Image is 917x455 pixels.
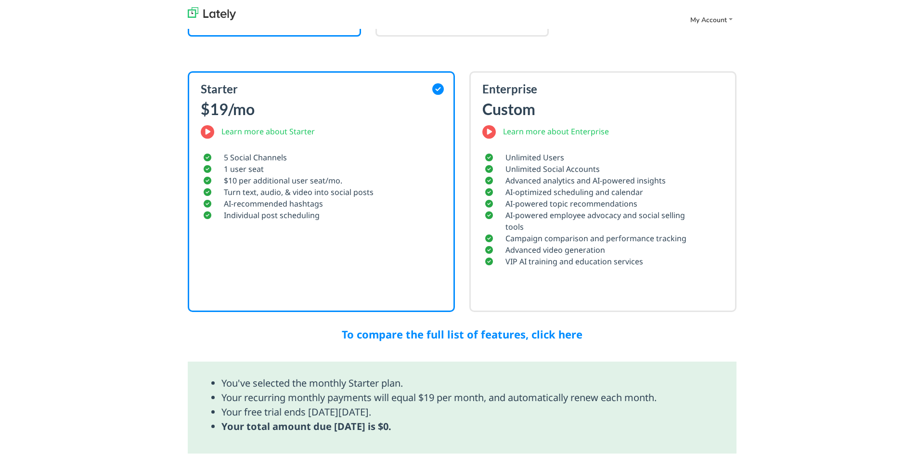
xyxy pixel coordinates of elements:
a: Learn more about Enterprise [503,124,609,135]
img: lately_logo_nav.700ca2e7.jpg [188,5,236,18]
small: 1 user seat [224,162,264,172]
small: AI-powered topic recommendations [505,196,637,207]
small: $10 per additional user seat/mo. [224,173,342,184]
a: My Account [686,10,736,26]
li: You've selected the monthly Starter plan. [221,374,657,389]
h2: Enterprise [482,80,725,94]
small: Unlimited Social Accounts [505,162,600,172]
h2: Custom [482,98,725,117]
small: AI-optimized scheduling and calendar [505,185,643,195]
small: Unlimited Users [505,150,564,161]
small: AI-recommended hashtags [224,196,323,207]
small: Turn text, audio, & video into social posts [224,185,374,195]
small: Advanced video generation [505,243,605,253]
li: Your free trial ends [DATE][DATE]. [221,403,657,417]
a: Learn more about Starter [221,124,315,135]
h2: Starter [201,80,444,94]
b: Your total amount due [DATE] is $0. [221,418,391,431]
small: Individual post scheduling [224,208,320,219]
small: Advanced analytics and AI-powered insights [505,173,666,184]
h2: $19/mo [201,98,444,117]
a: To compare the full list of features, click here [342,325,582,339]
small: VIP AI training and education services [505,254,643,265]
small: Campaign comparison and performance tracking [505,231,686,242]
small: AI-powered employee advocacy and social selling tools [505,208,685,230]
small: 5 Social Channels [224,150,287,161]
span: My Account [690,13,727,23]
li: Your recurring monthly payments will equal $19 per month, and automatically renew each month. [221,389,657,403]
iframe: Opens a widget where you can find more information [863,426,915,450]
